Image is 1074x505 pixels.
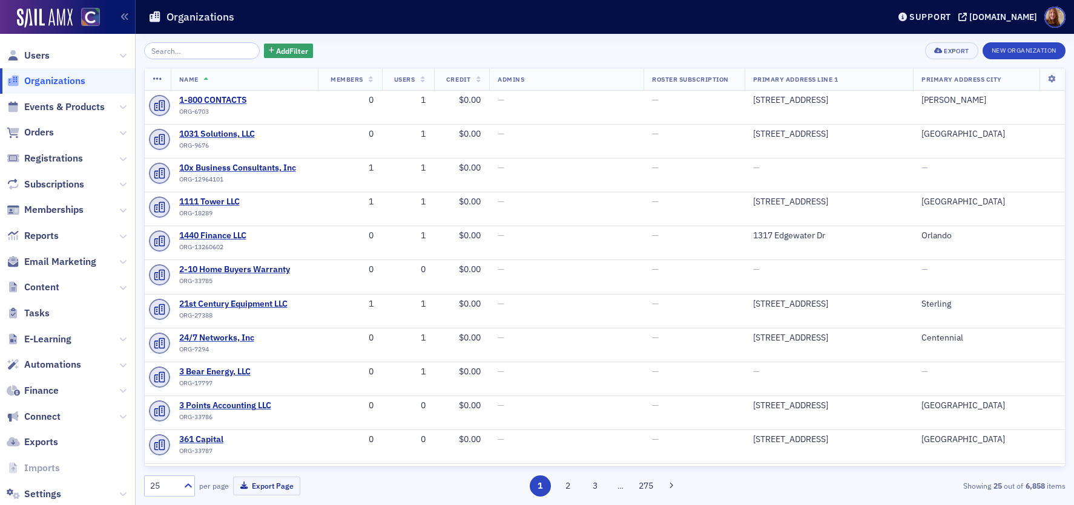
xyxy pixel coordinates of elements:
[179,75,199,83] span: Name
[498,196,504,207] span: —
[24,384,59,397] span: Finance
[326,299,374,310] div: 1
[753,434,905,445] div: [STREET_ADDRESS]
[179,367,289,377] a: 3 Bear Energy, LLC
[326,95,374,106] div: 0
[24,152,83,165] span: Registrations
[326,129,374,140] div: 0
[652,264,659,275] span: —
[7,435,58,449] a: Exports
[498,75,524,83] span: Admins
[326,163,374,174] div: 1
[179,379,289,391] div: ORG-17797
[753,95,905,106] div: [STREET_ADDRESS]
[459,264,481,275] span: $0.00
[7,307,50,320] a: Tasks
[753,197,905,207] div: [STREET_ADDRESS]
[390,333,426,344] div: 1
[390,230,426,241] div: 1
[7,178,84,191] a: Subscriptions
[958,13,1041,21] button: [DOMAIN_NAME]
[179,230,289,241] a: 1440 Finance LLC
[921,162,928,173] span: —
[24,203,84,217] span: Memberships
[17,8,73,28] a: SailAMX
[7,100,105,114] a: Events & Products
[24,49,50,62] span: Users
[459,332,481,343] span: $0.00
[331,75,363,83] span: Members
[7,126,54,139] a: Orders
[753,230,905,241] div: 1317 Edgewater Dr
[983,44,1066,55] a: New Organization
[179,299,289,310] a: 21st Century Equipment LLC
[498,366,504,377] span: —
[498,434,504,445] span: —
[636,475,657,497] button: 275
[498,264,504,275] span: —
[498,128,504,139] span: —
[459,196,481,207] span: $0.00
[459,230,481,241] span: $0.00
[921,95,1056,106] div: [PERSON_NAME]
[73,8,100,28] a: View Homepage
[753,333,905,344] div: [STREET_ADDRESS]
[24,126,54,139] span: Orders
[179,333,289,344] a: 24/7 Networks, Inc
[390,197,426,207] div: 1
[179,345,289,357] div: ORG-7294
[390,264,426,275] div: 0
[179,311,289,324] div: ORG-27388
[925,42,978,59] button: Export
[179,95,289,106] a: 1-800 CONTACTS
[326,367,374,377] div: 0
[921,230,1056,241] div: Orlando
[652,366,659,377] span: —
[7,255,96,269] a: Email Marketing
[326,264,374,275] div: 0
[24,333,71,346] span: E-Learning
[753,162,760,173] span: —
[753,264,760,275] span: —
[394,75,415,83] span: Users
[921,299,1056,310] div: Sterling
[612,480,629,491] span: …
[179,447,289,459] div: ORG-33787
[585,475,606,497] button: 3
[144,42,260,59] input: Search…
[179,400,289,411] span: 3 Points Accounting LLC
[459,434,481,445] span: $0.00
[326,230,374,241] div: 0
[390,129,426,140] div: 1
[652,434,659,445] span: —
[909,11,951,22] div: Support
[24,307,50,320] span: Tasks
[459,94,481,105] span: $0.00
[652,400,659,411] span: —
[390,400,426,411] div: 0
[179,197,289,207] a: 1111 Tower LLC
[81,8,100,27] img: SailAMX
[753,129,905,140] div: [STREET_ADDRESS]
[7,461,60,475] a: Imports
[179,142,289,154] div: ORG-9676
[557,475,578,497] button: 2
[652,230,659,241] span: —
[652,94,659,105] span: —
[179,175,296,187] div: ORG-12964101
[179,277,290,289] div: ORG-33785
[179,108,289,120] div: ORG-6703
[459,366,481,377] span: $0.00
[983,42,1066,59] button: New Organization
[459,162,481,173] span: $0.00
[753,366,760,377] span: —
[498,94,504,105] span: —
[944,48,969,54] div: Export
[498,298,504,309] span: —
[24,281,59,294] span: Content
[530,475,551,497] button: 1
